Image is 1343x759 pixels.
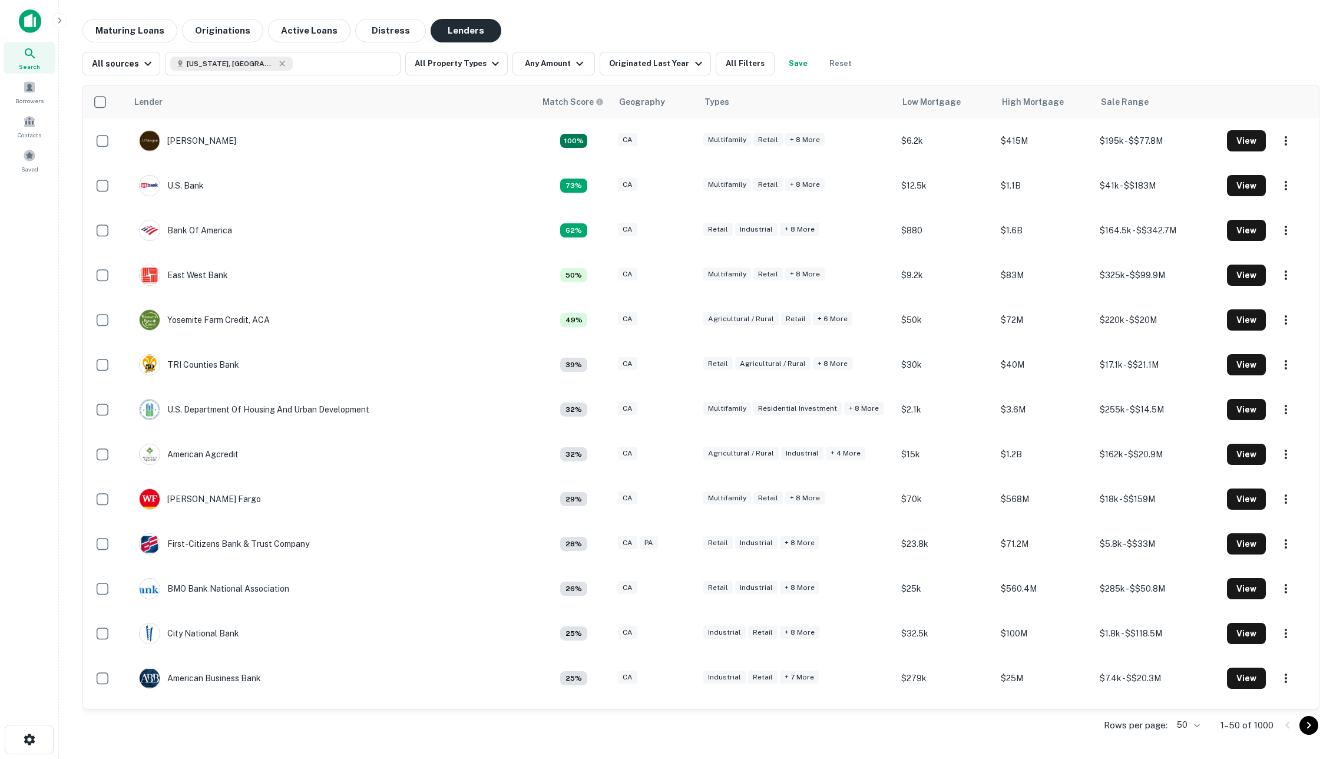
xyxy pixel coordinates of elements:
div: Lender [134,95,163,109]
div: Matching Properties: 446, hasApolloMatch: undefined [560,492,587,506]
img: picture [140,310,160,330]
div: Retail [703,357,733,371]
div: Matching Properties: 755, hasApolloMatch: undefined [560,313,587,327]
button: View [1227,175,1266,196]
td: $100k [895,701,994,745]
div: Contacts [4,110,55,142]
td: $1.1B [995,163,1094,208]
div: Retail [748,671,778,684]
span: Borrowers [15,96,44,105]
td: $880 [895,208,994,253]
div: Matching Properties: 491, hasApolloMatch: undefined [560,447,587,461]
td: $560.4M [995,566,1094,611]
span: [US_STATE], [GEOGRAPHIC_DATA] [187,58,275,69]
img: picture [140,220,160,240]
td: $1.6B [995,208,1094,253]
div: Industrial [735,536,778,550]
div: Matching Properties: 2761, hasApolloMatch: undefined [560,134,587,148]
div: Originated Last Year [609,57,705,71]
td: $25k [895,566,994,611]
div: Industrial [703,626,746,639]
td: $7.4k - $$20.3M [1094,656,1221,701]
td: $162k - $$20.9M [1094,432,1221,477]
td: $568M [995,477,1094,522]
div: Industrial [781,447,823,460]
td: $72M [995,298,1094,342]
td: $195k - $$77.8M [1094,118,1221,163]
td: $15k [895,432,994,477]
td: $25M [995,656,1094,701]
td: $83M [995,253,1094,298]
div: Bank Of America [139,220,232,241]
td: $17.1k - $$21.1M [1094,342,1221,387]
td: $1.2B [995,432,1094,477]
td: $5.8k - $$33M [1094,522,1221,566]
div: Matching Properties: 1134, hasApolloMatch: undefined [560,179,587,193]
button: View [1227,265,1266,286]
button: Originated Last Year [600,52,710,75]
div: CA [618,671,637,684]
div: CA [618,268,637,281]
td: $50k [895,298,994,342]
th: Capitalize uses an advanced AI algorithm to match your search with the best lender. The match sco... [535,85,612,118]
button: Distress [355,19,426,42]
img: picture [140,668,160,688]
td: $164.5k - $$342.7M [1094,208,1221,253]
img: picture [140,489,160,509]
td: $40M [995,342,1094,387]
div: First-citizens Bank & Trust Company [139,533,309,555]
div: + 8 more [785,178,825,192]
div: + 8 more [780,581,819,595]
div: BMO Bank National Association [139,578,289,599]
div: + 8 more [785,268,825,281]
div: [PERSON_NAME] [139,130,236,151]
div: CA [618,357,637,371]
th: Geography [612,85,697,118]
span: Search [19,62,40,71]
div: Retail [703,536,733,550]
div: Retail [748,626,778,639]
div: + 8 more [785,491,825,505]
button: Originations [182,19,263,42]
div: Matching Properties: 414, hasApolloMatch: undefined [560,582,587,596]
button: Reset [822,52,859,75]
div: Low Mortgage [902,95,961,109]
button: Maturing Loans [82,19,177,42]
img: picture [140,176,160,196]
td: $30k [895,342,994,387]
img: picture [140,623,160,643]
button: View [1227,623,1266,644]
button: View [1227,399,1266,420]
img: picture [140,534,160,554]
div: CA [618,447,637,460]
div: Matching Properties: 183, hasApolloMatch: undefined [560,671,587,685]
button: Active Loans [268,19,350,42]
button: Save your search to get updates of matches that match your search criteria. [779,52,817,75]
td: $3.6M [995,387,1094,432]
button: View [1227,130,1266,151]
td: $255k - $$14.5M [1094,387,1221,432]
img: picture [140,265,160,285]
h6: Match Score [543,95,601,108]
div: CA [618,133,637,147]
button: All Filters [716,52,775,75]
a: Search [4,42,55,74]
div: Matching Properties: 609, hasApolloMatch: undefined [560,358,587,372]
td: $23.8k [895,522,994,566]
button: All sources [82,52,160,75]
a: Saved [4,144,55,176]
div: Multifamily [703,268,751,281]
div: Multifamily [703,133,751,147]
img: picture [140,444,160,464]
img: picture [140,131,160,151]
div: All sources [92,57,155,71]
button: Go to next page [1299,716,1318,735]
th: Lender [127,85,536,118]
div: + 8 more [780,536,819,550]
div: Borrowers [4,76,55,108]
div: Residential Investment [753,402,842,415]
td: $32.7M [995,701,1094,745]
div: Chat Widget [1284,665,1343,721]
